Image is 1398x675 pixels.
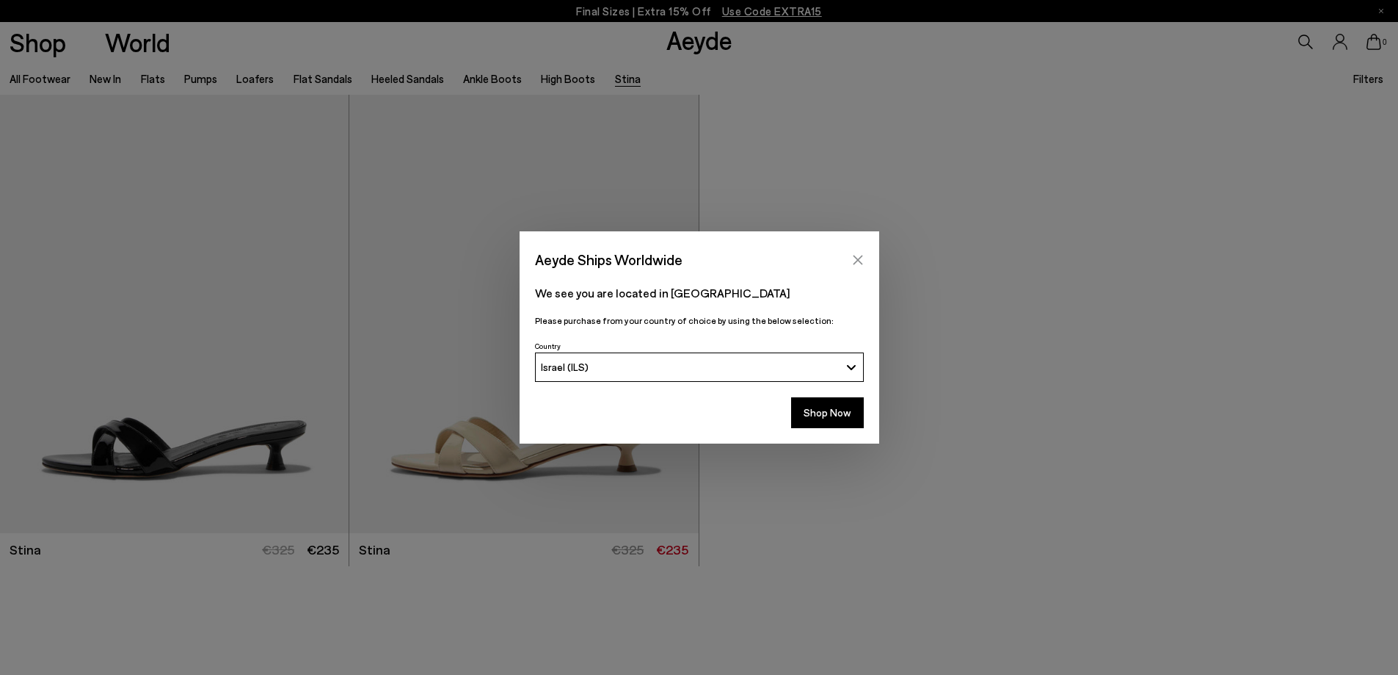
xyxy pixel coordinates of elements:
[535,314,864,328] p: Please purchase from your country of choice by using the below selection:
[535,284,864,302] p: We see you are located in [GEOGRAPHIC_DATA]
[791,397,864,428] button: Shop Now
[847,249,869,271] button: Close
[541,361,589,373] span: Israel (ILS)
[535,342,561,350] span: Country
[535,247,682,272] span: Aeyde Ships Worldwide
